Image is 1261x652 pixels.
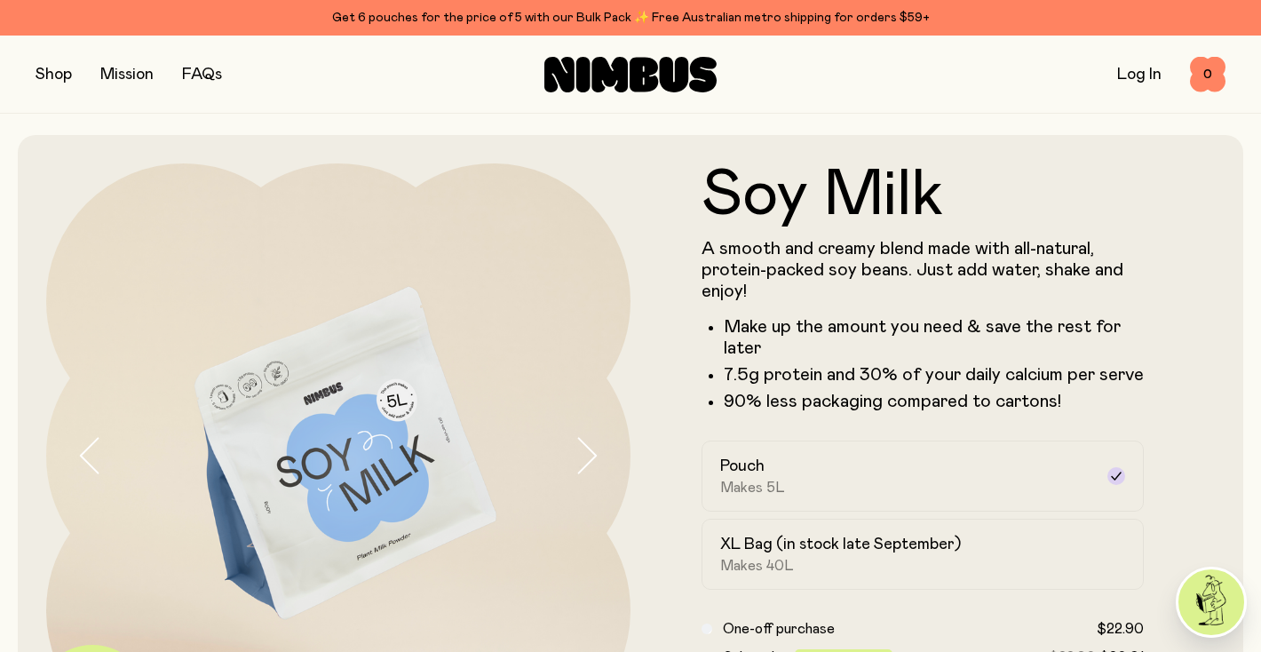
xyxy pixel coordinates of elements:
[720,479,785,497] span: Makes 5L
[724,391,1144,412] p: 90% less packaging compared to cartons!
[1178,569,1244,635] img: agent
[702,163,1144,227] h1: Soy Milk
[720,456,765,477] h2: Pouch
[720,534,961,555] h2: XL Bag (in stock late September)
[1190,57,1225,92] button: 0
[100,67,154,83] a: Mission
[182,67,222,83] a: FAQs
[36,7,1225,28] div: Get 6 pouches for the price of 5 with our Bulk Pack ✨ Free Australian metro shipping for orders $59+
[702,238,1144,302] p: A smooth and creamy blend made with all-natural, protein-packed soy beans. Just add water, shake ...
[720,557,794,575] span: Makes 40L
[1117,67,1162,83] a: Log In
[724,316,1144,359] li: Make up the amount you need & save the rest for later
[724,364,1144,386] li: 7.5g protein and 30% of your daily calcium per serve
[723,622,835,636] span: One-off purchase
[1097,622,1144,636] span: $22.90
